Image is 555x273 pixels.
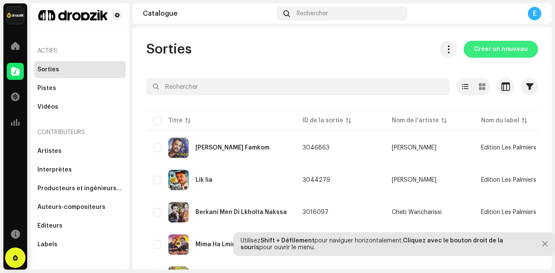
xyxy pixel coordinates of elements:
[303,177,330,183] span: 3044279
[297,10,328,17] span: Rechercher
[392,177,467,183] span: Cheikh Chaib
[34,180,126,197] re-m-nav-item: Producteurs et ingénieurs du son
[303,209,328,215] span: 3016097
[34,99,126,115] re-m-nav-item: Vidéos
[392,209,442,215] div: Cheb Wancharissi
[34,217,126,234] re-m-nav-item: Éditeurs
[481,177,536,183] span: Edition Les Palmiers
[168,116,183,125] div: Titre
[392,116,439,125] div: Nom de l'artiste
[392,177,436,183] div: [PERSON_NAME]
[168,138,189,158] img: e9327f91-4221-4108-906c-db035a3503a5
[37,66,59,73] div: Sorties
[195,209,287,215] div: Berkani Men Di Lkholta Nakssa
[168,170,189,190] img: 9b5e5688-01ad-4d14-8b8c-ab2876ec5dd9
[37,104,58,110] div: Vidéos
[195,145,269,151] div: Zidou Charkou Famkom
[34,199,126,216] re-m-nav-item: Auteurs-compositeurs
[392,145,436,151] div: [PERSON_NAME]
[34,41,126,61] re-a-nav-header: Actifs
[5,248,25,268] div: Open Intercom Messenger
[481,145,536,151] span: Edition Les Palmiers
[474,41,528,58] span: Créer un nouveau
[37,204,105,211] div: Auteurs-compositeurs
[303,145,329,151] span: 3046863
[37,185,122,192] div: Producteurs et ingénieurs du son
[34,161,126,178] re-m-nav-item: Interprètes
[34,143,126,160] re-m-nav-item: Artistes
[241,237,529,251] div: Utilisez pour naviguer horizontalement. pour ouvrir le menu.
[37,148,62,155] div: Artistes
[34,61,126,78] re-m-nav-item: Sorties
[34,236,126,253] re-m-nav-item: Labels
[34,122,126,143] re-a-nav-header: Contributeurs
[168,234,189,255] img: bba53519-12dc-42c5-a9b6-79e0d7cadb82
[195,242,241,248] div: Mima Ha Lmima
[481,209,536,215] span: Edition Les Palmiers
[392,209,467,215] span: Cheb Wancharissi
[303,116,343,125] div: ID de la sortie
[37,10,109,20] img: 37e0064e-ea37-4437-b673-4bec68cf10f0
[528,7,541,20] div: E
[481,116,519,125] div: Nom du label
[143,10,273,17] div: Catalogue
[37,222,62,229] div: Éditeurs
[37,85,56,92] div: Pistes
[168,202,189,222] img: 3df199d8-83b9-48c8-9ad1-0dd63a97f03c
[7,7,24,24] img: 6b198820-6d9f-4d8e-bd7e-78ab9e57ca24
[146,78,450,95] input: Rechercher
[37,241,57,248] div: Labels
[261,238,314,244] strong: Shift + Défilement
[34,80,126,97] re-m-nav-item: Pistes
[464,41,538,58] button: Créer un nouveau
[146,41,192,58] span: Sorties
[37,166,72,173] div: Interprètes
[392,145,467,151] span: Cheikh Chaib
[195,177,212,183] div: Lik lia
